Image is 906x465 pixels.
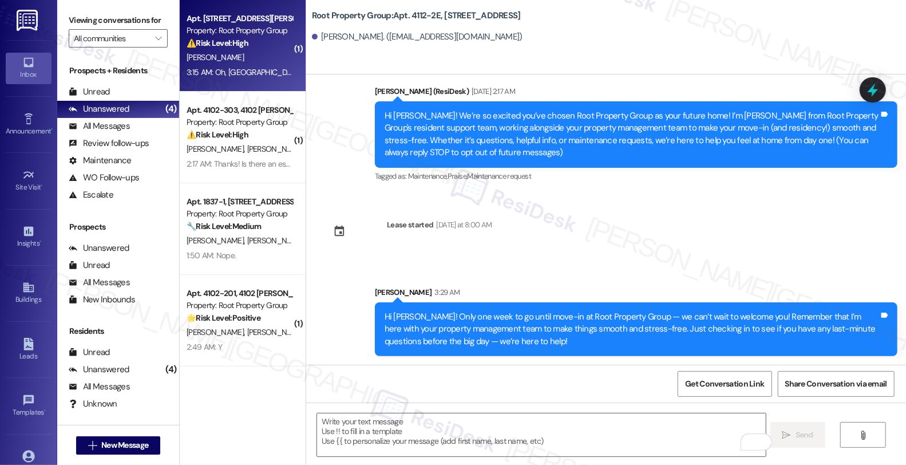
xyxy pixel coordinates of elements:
[312,31,523,43] div: [PERSON_NAME]. ([EMAIL_ADDRESS][DOMAIN_NAME])
[317,413,766,456] textarea: To enrich screen reader interactions, please activate Accessibility in Grammarly extension settings
[187,144,247,154] span: [PERSON_NAME]
[57,65,179,77] div: Prospects + Residents
[187,221,261,231] strong: 🔧 Risk Level: Medium
[6,53,52,84] a: Inbox
[859,431,868,440] i: 
[69,189,113,201] div: Escalate
[778,371,895,397] button: Share Conversation via email
[57,325,179,337] div: Residents
[678,371,772,397] button: Get Conversation Link
[375,286,897,302] div: [PERSON_NAME]
[69,120,130,132] div: All Messages
[187,235,247,246] span: [PERSON_NAME]
[57,221,179,233] div: Prospects
[6,222,52,253] a: Insights •
[187,208,292,220] div: Property: Root Property Group
[385,311,879,348] div: Hi [PERSON_NAME]! Only one week to go until move-in at Root Property Group — we can’t wait to wel...
[187,300,292,312] div: Property: Root Property Group
[163,361,179,379] div: (4)
[187,52,244,62] span: [PERSON_NAME]
[51,125,53,133] span: •
[69,398,117,410] div: Unknown
[69,364,129,376] div: Unanswered
[69,277,130,289] div: All Messages
[467,171,531,181] span: Maintenance request
[6,165,52,196] a: Site Visit •
[69,259,110,271] div: Unread
[469,85,515,97] div: [DATE] 2:17 AM
[6,334,52,365] a: Leads
[163,100,179,118] div: (4)
[387,219,434,231] div: Lease started
[69,294,135,306] div: New Inbounds
[247,327,304,337] span: [PERSON_NAME]
[434,219,492,231] div: [DATE] at 8:00 AM
[69,346,110,358] div: Unread
[247,235,304,246] span: [PERSON_NAME]
[41,182,43,190] span: •
[448,171,467,181] span: Praise ,
[17,10,40,31] img: ResiDesk Logo
[375,85,897,101] div: [PERSON_NAME] (ResiDesk)
[187,129,248,140] strong: ⚠️ Risk Level: High
[69,381,130,393] div: All Messages
[88,441,97,450] i: 
[187,13,292,25] div: Apt. [STREET_ADDRESS][PERSON_NAME]
[312,10,521,22] b: Root Property Group: Apt. 4112-2E, [STREET_ADDRESS]
[76,436,161,455] button: New Message
[187,38,248,48] strong: ⚠️ Risk Level: High
[69,137,149,149] div: Review follow-ups
[796,429,813,441] span: Send
[187,250,236,261] div: 1:50 AM: Nope.
[155,34,161,43] i: 
[69,242,129,254] div: Unanswered
[187,196,292,208] div: Apt. 1837-1, [STREET_ADDRESS][PERSON_NAME]
[770,422,826,448] button: Send
[247,144,304,154] span: [PERSON_NAME]
[187,25,292,37] div: Property: Root Property Group
[782,431,791,440] i: 
[6,278,52,309] a: Buildings
[408,171,448,181] span: Maintenance ,
[187,342,222,352] div: 2:49 AM: Y
[385,110,879,159] div: Hi [PERSON_NAME]! We’re so excited you’ve chosen Root Property Group as your future home! I’m [PE...
[187,313,260,323] strong: 🌟 Risk Level: Positive
[187,104,292,116] div: Apt. 4102-303, 4102 [PERSON_NAME]
[685,378,764,390] span: Get Conversation Link
[187,287,292,300] div: Apt. 4102-201, 4102 [PERSON_NAME]
[69,172,139,184] div: WO Follow-ups
[69,155,132,167] div: Maintenance
[375,168,897,184] div: Tagged as:
[187,116,292,128] div: Property: Root Property Group
[101,439,148,451] span: New Message
[6,391,52,421] a: Templates •
[187,327,247,337] span: [PERSON_NAME]
[44,407,46,415] span: •
[69,103,129,115] div: Unanswered
[187,159,594,169] div: 2:17 AM: Thanks! Is there an estimated time for the repair yet? I am headed out for the day, so I...
[39,238,41,246] span: •
[785,378,887,390] span: Share Conversation via email
[74,29,149,48] input: All communities
[432,286,460,298] div: 3:29 AM
[69,86,110,98] div: Unread
[69,11,168,29] label: Viewing conversations for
